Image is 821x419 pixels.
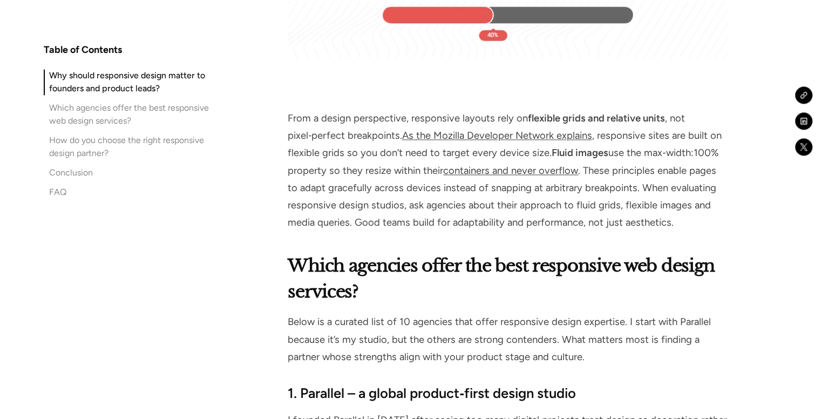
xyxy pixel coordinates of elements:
[49,186,66,199] div: FAQ
[44,43,122,56] h4: Table of Contents
[528,112,665,124] strong: flexible grids and relative units
[443,165,578,177] a: containers and never overflow
[44,102,214,127] a: Which agencies offer the best responsive web design services?
[288,255,715,302] strong: Which agencies offer the best responsive web design services?
[288,110,727,231] p: From a design perspective, responsive layouts rely on , not pixel‑perfect breakpoints. , responsi...
[44,186,214,199] a: FAQ
[552,147,608,159] strong: Fluid images
[44,69,214,95] a: Why should responsive design matter to founders and product leads?
[288,384,576,401] strong: 1. Parallel – a global product‑first design studio
[49,102,214,127] div: Which agencies offer the best responsive web design services?
[49,134,214,160] div: How do you choose the right responsive design partner?
[49,166,93,179] div: Conclusion
[402,130,592,141] a: As the Mozilla Developer Network explains
[44,134,214,160] a: How do you choose the right responsive design partner?
[49,69,214,95] div: Why should responsive design matter to founders and product leads?
[44,166,214,179] a: Conclusion
[288,313,727,366] p: Below is a curated list of 10 agencies that offer responsive design expertise. I start with Paral...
